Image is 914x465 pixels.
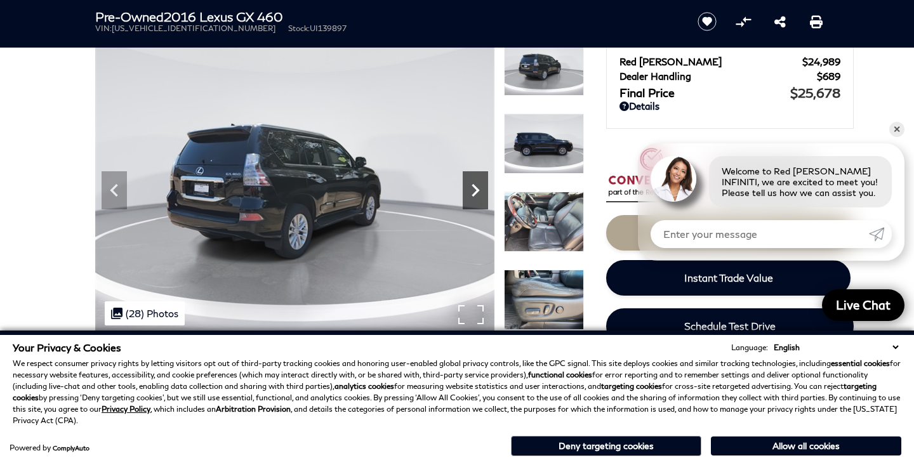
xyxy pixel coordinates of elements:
a: Start Your Deal [606,215,854,251]
span: $24,989 [802,56,840,67]
div: Powered by [10,444,89,452]
img: Used 2016 Black Onyx Lexus 460 image 10 [504,192,584,252]
span: Your Privacy & Cookies [13,341,121,353]
span: VIN: [95,23,112,33]
a: Print this Pre-Owned 2016 Lexus GX 460 [810,14,823,29]
input: Enter your message [651,220,869,248]
div: (28) Photos [105,301,185,325]
strong: functional cookies [528,370,592,379]
button: Save vehicle [693,11,721,32]
div: Previous [102,171,127,209]
a: Instant Trade Value [606,260,851,296]
strong: Arbitration Provision [216,404,291,414]
img: Used 2016 Black Onyx Lexus 460 image 11 [504,270,584,330]
span: Schedule Test Drive [684,320,776,332]
a: ComplyAuto [53,444,89,452]
p: We respect consumer privacy rights by letting visitors opt out of third-party tracking cookies an... [13,358,901,426]
span: Final Price [619,86,790,100]
div: Language: [731,344,768,351]
strong: targeting cookies [601,381,662,391]
span: Red [PERSON_NAME] [619,56,802,67]
span: Dealer Handling [619,70,817,82]
button: Allow all cookies [711,436,901,455]
a: Schedule Test Drive [606,308,854,344]
strong: analytics cookies [334,381,394,391]
button: Deny targeting cookies [511,436,701,456]
span: Instant Trade Value [684,272,773,284]
span: $25,678 [790,85,840,100]
a: Dealer Handling $689 [619,70,840,82]
select: Language Select [771,341,901,353]
a: Privacy Policy [102,404,150,414]
span: [US_VEHICLE_IDENTIFICATION_NUMBER] [112,23,275,33]
h1: 2016 Lexus GX 460 [95,10,676,23]
img: Used 2016 Black Onyx Lexus 460 image 8 [95,36,494,335]
img: Used 2016 Black Onyx Lexus 460 image 8 [504,36,584,96]
strong: essential cookies [831,358,890,368]
button: Compare Vehicle [734,12,753,31]
a: Submit [869,220,892,248]
span: Live Chat [830,297,897,313]
span: UI139897 [310,23,347,33]
a: Details [619,100,840,112]
a: Share this Pre-Owned 2016 Lexus GX 460 [774,14,786,29]
a: Live Chat [822,289,904,321]
img: Agent profile photo [651,156,696,202]
strong: Pre-Owned [95,9,164,24]
div: Next [463,171,488,209]
a: Final Price $25,678 [619,85,840,100]
div: Welcome to Red [PERSON_NAME] INFINITI, we are excited to meet you! Please tell us how we can assi... [709,156,892,207]
span: $689 [817,70,840,82]
span: Stock: [288,23,310,33]
a: Red [PERSON_NAME] $24,989 [619,56,840,67]
img: Used 2016 Black Onyx Lexus 460 image 9 [504,114,584,174]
